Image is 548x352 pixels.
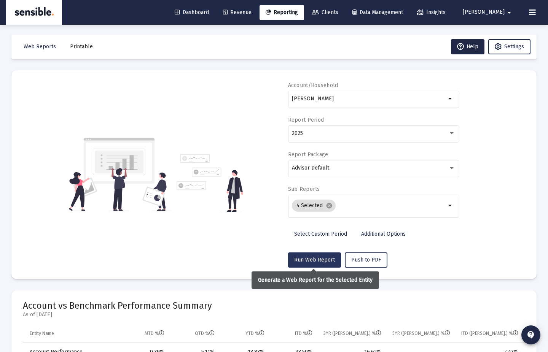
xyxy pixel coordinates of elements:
mat-card-subtitle: As of [DATE] [23,311,212,319]
span: Printable [70,43,93,50]
span: Data Management [352,9,403,16]
button: Push to PDF [345,252,387,268]
span: [PERSON_NAME] [463,9,505,16]
div: YTD % [245,330,264,336]
mat-chip: 4 Selected [292,200,336,212]
span: Dashboard [175,9,209,16]
span: Clients [312,9,338,16]
td: Column MTD % [118,325,169,343]
a: Insights [411,5,452,20]
a: Reporting [260,5,304,20]
a: Dashboard [169,5,215,20]
mat-icon: arrow_drop_down [446,201,455,210]
mat-chip-list: Selection [292,198,446,213]
button: Settings [488,39,530,54]
input: Search or select an account or household [292,96,446,102]
a: Revenue [217,5,258,20]
button: [PERSON_NAME] [454,5,523,20]
img: Dashboard [12,5,56,20]
span: 2025 [292,130,303,136]
mat-icon: arrow_drop_down [446,94,455,103]
td: Column 3YR (Ann.) % [318,325,387,343]
div: MTD % [145,330,164,336]
button: Run Web Report [288,252,341,268]
label: Sub Reports [288,186,320,192]
img: reporting-alt [177,154,243,212]
span: Advisor Default [292,165,329,171]
td: Column ITD (Ann.) % [456,325,525,343]
mat-icon: contact_support [526,330,535,339]
span: Run Web Report [294,257,335,263]
img: reporting [67,137,172,212]
div: QTD % [195,330,215,336]
span: Web Reports [24,43,56,50]
div: ITD % [295,330,312,336]
span: Push to PDF [351,257,381,263]
span: Select Custom Period [294,231,347,237]
label: Report Package [288,151,328,158]
td: Column QTD % [170,325,220,343]
td: Column YTD % [220,325,270,343]
td: Column 5YR (Ann.) % [387,325,456,343]
div: ITD ([PERSON_NAME].) % [461,330,518,336]
a: Data Management [346,5,409,20]
button: Web Reports [18,39,62,54]
span: Account vs Benchmark Performance Summary [23,300,212,311]
label: Report Period [288,117,324,123]
div: Entity Name [30,330,54,336]
mat-icon: cancel [326,202,333,209]
a: Clients [306,5,344,20]
span: Insights [417,9,446,16]
button: Help [451,39,484,54]
span: Reporting [266,9,298,16]
span: Revenue [223,9,252,16]
label: Account/Household [288,82,338,89]
div: 3YR ([PERSON_NAME].) % [323,330,381,336]
button: Printable [64,39,99,54]
span: Settings [504,43,524,50]
span: Help [457,43,478,50]
div: 5YR ([PERSON_NAME].) % [392,330,450,336]
mat-icon: arrow_drop_down [505,5,514,20]
td: Column Entity Name [23,325,118,343]
span: Additional Options [361,231,406,237]
td: Column ITD % [270,325,318,343]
